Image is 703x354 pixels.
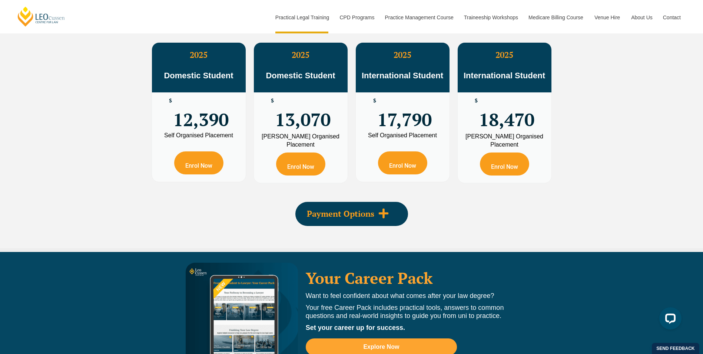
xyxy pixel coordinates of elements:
[373,98,376,104] span: $
[334,1,379,33] a: CPD Programs
[463,132,546,149] div: [PERSON_NAME] Organised Placement
[523,1,589,33] a: Medicare Billing Course
[379,1,458,33] a: Practice Management Course
[306,304,522,320] p: Your free Career Pack includes practical tools, answers to common questions and real-world insigh...
[378,151,427,174] a: Enrol Now
[475,98,478,104] span: $
[589,1,626,33] a: Venue Hire
[306,324,405,331] strong: Set your career up for success.
[307,210,374,218] span: Payment Options
[275,98,331,127] span: 13,070
[174,151,223,174] a: Enrol Now
[169,98,172,104] span: $
[626,1,657,33] a: About Us
[266,71,335,80] span: Domestic Student
[657,1,686,33] a: Contact
[362,71,443,80] span: International Student
[276,153,325,176] a: Enrol Now
[270,1,334,33] a: Practical Legal Training
[173,98,229,127] span: 12,390
[356,50,450,60] h3: 2025
[259,132,342,149] div: [PERSON_NAME] Organised Placement
[306,292,522,300] p: Want to feel confident about what comes after your law degree?
[17,6,66,27] a: [PERSON_NAME] Centre for Law
[363,344,399,350] span: Explore Now
[306,268,432,288] a: Your Career Pack
[458,50,551,60] h3: 2025
[479,98,534,127] span: 18,470
[361,132,444,138] div: Self Organised Placement
[164,71,233,80] span: Domestic Student
[464,71,545,80] span: International Student
[254,50,348,60] h3: 2025
[152,50,246,60] h3: 2025
[377,98,432,127] span: 17,790
[480,153,529,176] a: Enrol Now
[271,98,274,104] span: $
[653,304,684,335] iframe: LiveChat chat widget
[458,1,523,33] a: Traineeship Workshops
[157,132,240,138] div: Self Organised Placement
